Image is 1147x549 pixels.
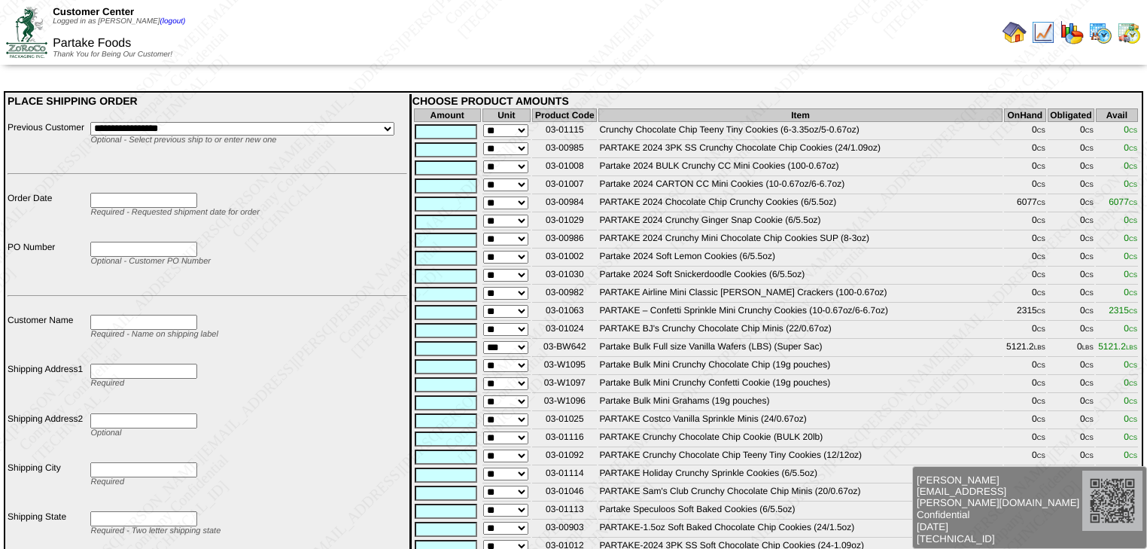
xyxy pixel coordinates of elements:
[1124,287,1137,297] span: 0
[1048,449,1094,465] td: 0
[1048,395,1094,411] td: 0
[1085,181,1094,188] span: CS
[598,178,1002,194] td: Partake 2024 CARTON CC Mini Cookies (10-0.67oz/6-6.7oz)
[1048,431,1094,447] td: 0
[1129,145,1137,152] span: CS
[1037,272,1045,279] span: CS
[532,286,597,303] td: 03-00982
[532,214,597,230] td: 03-01029
[1129,254,1137,261] span: CS
[1085,453,1094,459] span: CS
[1129,326,1137,333] span: CS
[1085,362,1094,369] span: CS
[598,485,1002,502] td: PARTAKE Sam's Club Crunchy Chocolate Chip Minis (20/0.67oz)
[1085,290,1094,297] span: CS
[532,142,597,158] td: 03-00985
[1129,181,1137,188] span: CS
[412,95,1139,107] div: CHOOSE PRODUCT AMOUNTS
[532,322,597,339] td: 03-01024
[1004,431,1046,447] td: 0
[1004,142,1046,158] td: 0
[1129,200,1137,206] span: CS
[1037,254,1045,261] span: CS
[1048,250,1094,267] td: 0
[532,395,597,411] td: 03-W1096
[1002,20,1027,44] img: home.gif
[1060,20,1084,44] img: graph.gif
[1004,449,1046,465] td: 0
[532,358,597,375] td: 03-W1095
[1124,395,1137,406] span: 0
[1088,20,1112,44] img: calendarprod.gif
[7,241,88,288] td: PO Number
[1129,453,1137,459] span: CS
[1004,358,1046,375] td: 0
[532,485,597,502] td: 03-01046
[7,121,88,166] td: Previous Customer
[1004,160,1046,176] td: 0
[1048,196,1094,212] td: 0
[598,395,1002,411] td: Partake Bulk Mini Grahams (19g pouches)
[1037,236,1045,242] span: CS
[1037,380,1045,387] span: CS
[532,108,597,122] th: Product Code
[1124,142,1137,153] span: 0
[1004,178,1046,194] td: 0
[598,413,1002,429] td: PARTAKE Costco Vanilla Sprinkle Minis (24/0.67oz)
[532,304,597,321] td: 03-01063
[1096,108,1138,122] th: Avail
[1048,413,1094,429] td: 0
[1085,326,1094,333] span: CS
[1085,145,1094,152] span: CS
[1048,322,1094,339] td: 0
[1037,200,1045,206] span: CS
[532,449,597,465] td: 03-01092
[1004,214,1046,230] td: 0
[532,413,597,429] td: 03-01025
[1037,163,1045,170] span: CS
[1004,413,1046,429] td: 0
[1048,340,1094,357] td: 0
[532,250,597,267] td: 03-01002
[1048,124,1094,140] td: 0
[1124,323,1137,334] span: 0
[598,521,1002,538] td: PARTAKE-1.5oz Soft Baked Chocolate Chip Cookies (24/1.5oz)
[532,232,597,249] td: 03-00986
[598,160,1002,176] td: Partake 2024 BULK Crunchy CC Mini Cookies (100-0.67oz)
[598,142,1002,158] td: PARTAKE 2024 3PK SS Crunchy Chocolate Chip Cookies (24/1.09oz)
[598,250,1002,267] td: Partake 2024 Soft Lemon Cookies (6/5.5oz)
[532,196,597,212] td: 03-00984
[532,160,597,176] td: 03-01008
[1129,416,1137,423] span: CS
[90,379,124,388] span: Required
[1004,322,1046,339] td: 0
[1037,218,1045,224] span: CS
[1126,344,1137,351] span: LBS
[1004,268,1046,285] td: 0
[1124,269,1137,279] span: 0
[1124,450,1137,460] span: 0
[1129,308,1137,315] span: CS
[53,37,131,50] span: Partake Foods
[1129,272,1137,279] span: CS
[1037,290,1045,297] span: CS
[1085,416,1094,423] span: CS
[532,467,597,483] td: 03-01114
[90,429,121,438] span: Optional
[482,108,531,122] th: Unit
[1124,124,1137,135] span: 0
[1004,377,1046,393] td: 0
[598,449,1002,465] td: PARTAKE Crunchy Chocolate Chip Teeny Tiny Cookies (12/12oz)
[7,314,88,361] td: Customer Name
[598,340,1002,357] td: Partake Bulk Full size Vanilla Wafers (LBS) (Super Sac)
[532,178,597,194] td: 03-01007
[1048,268,1094,285] td: 0
[7,363,88,410] td: Shipping Address1
[917,533,1082,544] span: [TECHNICAL_ID]
[1085,254,1094,261] span: CS
[598,268,1002,285] td: Partake 2024 Soft Snickerdoodle Cookies (6/5.5oz)
[532,340,597,357] td: 03-BW642
[1004,196,1046,212] td: 6077
[1129,236,1137,242] span: CS
[1124,215,1137,225] span: 0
